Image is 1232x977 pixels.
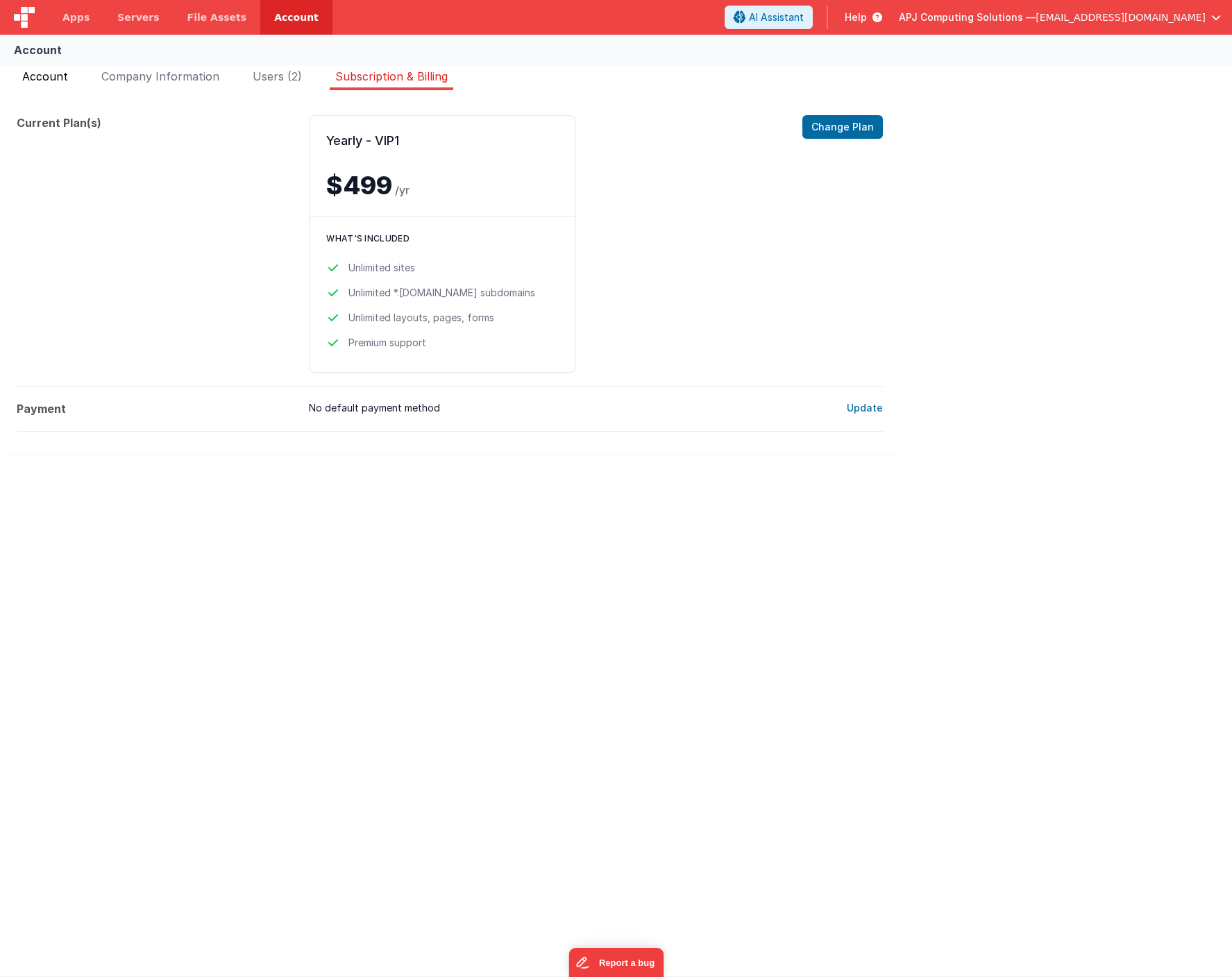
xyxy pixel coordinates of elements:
[348,286,535,300] span: Unlimited *.[DOMAIN_NAME] subdomains
[117,10,159,24] span: Servers
[326,133,558,149] h2: Yearly - VIP1
[326,233,558,244] h3: What's included
[568,948,664,977] iframe: Marker.io feedback button
[17,115,298,373] dt: Current Plan(s)
[348,311,494,325] span: Unlimited layouts, pages, forms
[348,261,415,275] span: Unlimited sites
[62,10,90,24] span: Apps
[847,401,883,415] button: Update
[14,42,62,58] div: Account
[899,10,1036,24] span: APJ Computing Solutions —
[395,183,410,197] span: /yr
[749,10,804,24] span: AI Assistant
[725,6,813,29] button: AI Assistant
[845,10,867,24] span: Help
[187,10,247,24] span: File Assets
[335,69,448,83] span: Subscription & Billing
[309,401,836,417] span: No default payment method
[899,10,1221,24] button: APJ Computing Solutions — [EMAIL_ADDRESS][DOMAIN_NAME]
[17,401,298,417] dt: Payment
[802,115,883,139] button: Change Plan
[1036,10,1206,24] span: [EMAIL_ADDRESS][DOMAIN_NAME]
[348,336,426,350] span: Premium support
[101,69,219,83] span: Company Information
[22,69,68,83] span: Account
[253,69,302,83] span: Users (2)
[326,170,392,201] span: $499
